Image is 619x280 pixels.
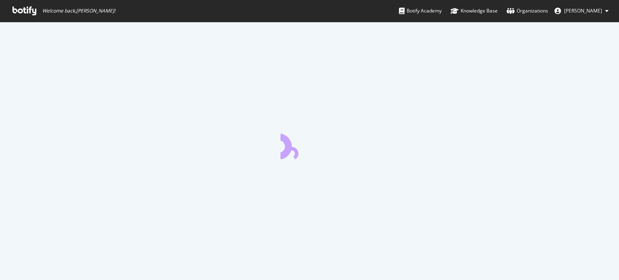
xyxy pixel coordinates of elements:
[564,7,602,14] span: Tom Duncombe
[42,8,115,14] span: Welcome back, [PERSON_NAME] !
[280,130,339,159] div: animation
[451,7,498,15] div: Knowledge Base
[548,4,615,17] button: [PERSON_NAME]
[507,7,548,15] div: Organizations
[399,7,442,15] div: Botify Academy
